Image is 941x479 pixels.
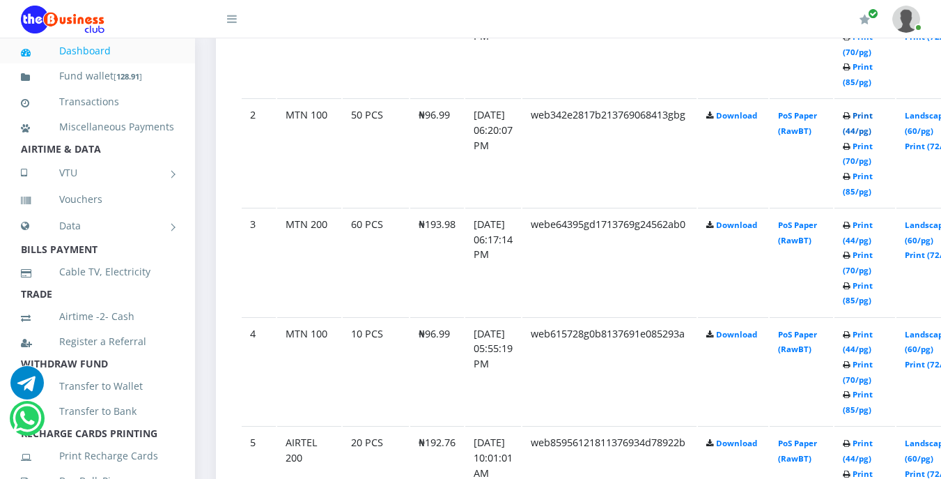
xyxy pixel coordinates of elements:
[843,250,873,275] a: Print (70/pg)
[21,6,104,33] img: Logo
[116,71,139,82] b: 128.91
[716,110,757,121] a: Download
[21,256,174,288] a: Cable TV, Electricity
[13,412,41,435] a: Chat for support
[277,98,341,206] td: MTN 100
[242,208,276,316] td: 3
[716,329,757,340] a: Download
[21,86,174,118] a: Transactions
[716,220,757,230] a: Download
[21,326,174,358] a: Register a Referral
[21,111,174,143] a: Miscellaneous Payments
[778,329,817,355] a: PoS Paper (RawBT)
[410,317,464,425] td: ₦96.99
[778,220,817,245] a: PoS Paper (RawBT)
[21,183,174,215] a: Vouchers
[21,301,174,333] a: Airtime -2- Cash
[843,31,873,57] a: Print (70/pg)
[778,110,817,136] a: PoS Paper (RawBT)
[860,14,870,25] i: Renew/Upgrade Subscription
[465,208,521,316] td: [DATE] 06:17:14 PM
[843,110,873,136] a: Print (44/pg)
[21,60,174,93] a: Fund wallet[128.91]
[242,98,276,206] td: 2
[410,98,464,206] td: ₦96.99
[868,8,878,19] span: Renew/Upgrade Subscription
[277,317,341,425] td: MTN 100
[21,370,174,402] a: Transfer to Wallet
[242,317,276,425] td: 4
[843,389,873,415] a: Print (85/pg)
[343,208,409,316] td: 60 PCS
[843,359,873,385] a: Print (70/pg)
[522,98,697,206] td: web342e2817b213769068413gbg
[892,6,920,33] img: User
[21,440,174,472] a: Print Recharge Cards
[716,438,757,448] a: Download
[843,171,873,197] a: Print (85/pg)
[843,220,873,245] a: Print (44/pg)
[343,98,409,206] td: 50 PCS
[843,329,873,355] a: Print (44/pg)
[21,395,174,427] a: Transfer to Bank
[843,61,873,87] a: Print (85/pg)
[277,208,341,316] td: MTN 200
[843,141,873,167] a: Print (70/pg)
[465,98,521,206] td: [DATE] 06:20:07 PM
[778,438,817,464] a: PoS Paper (RawBT)
[114,71,142,82] small: [ ]
[343,317,409,425] td: 10 PCS
[21,35,174,67] a: Dashboard
[10,377,44,400] a: Chat for support
[522,208,697,316] td: webe64395gd1713769g24562ab0
[21,208,174,243] a: Data
[843,280,873,306] a: Print (85/pg)
[465,317,521,425] td: [DATE] 05:55:19 PM
[522,317,697,425] td: web615728g0b8137691e085293a
[21,155,174,190] a: VTU
[843,438,873,464] a: Print (44/pg)
[410,208,464,316] td: ₦193.98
